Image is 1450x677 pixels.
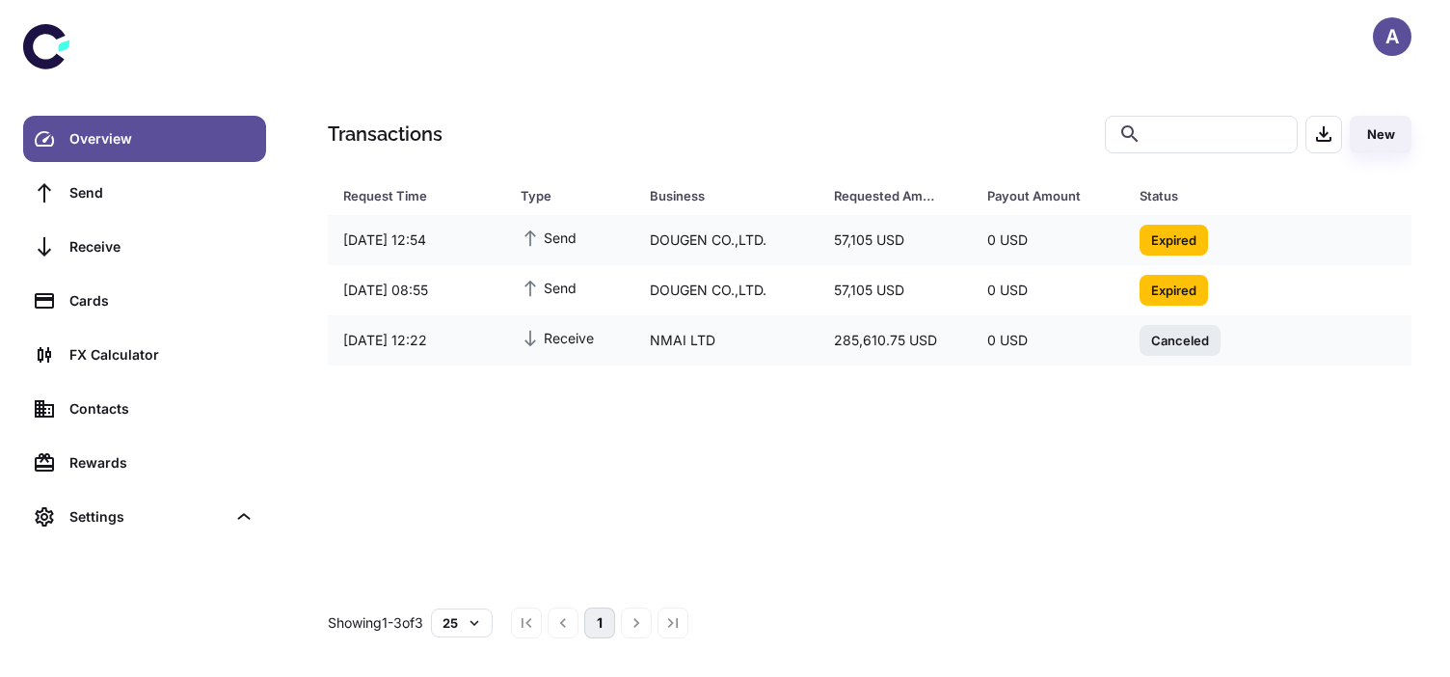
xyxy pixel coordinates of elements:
[431,609,493,637] button: 25
[69,128,255,149] div: Overview
[508,608,691,638] nav: pagination navigation
[834,182,964,209] span: Requested Amount
[23,116,266,162] a: Overview
[69,182,255,203] div: Send
[328,612,423,634] p: Showing 1-3 of 3
[23,440,266,486] a: Rewards
[1140,182,1331,209] span: Status
[328,272,505,309] div: [DATE] 08:55
[1140,182,1306,209] div: Status
[69,290,255,311] div: Cards
[69,344,255,366] div: FX Calculator
[584,608,615,638] button: page 1
[987,182,1117,209] span: Payout Amount
[634,222,819,258] div: DOUGEN CO.,LTD.
[328,322,505,359] div: [DATE] 12:22
[23,278,266,324] a: Cards
[634,322,819,359] div: NMAI LTD
[69,506,226,528] div: Settings
[343,182,497,209] span: Request Time
[1140,230,1208,249] span: Expired
[23,494,266,540] div: Settings
[819,322,972,359] div: 285,610.75 USD
[521,327,594,348] span: Receive
[328,222,505,258] div: [DATE] 12:54
[987,182,1092,209] div: Payout Amount
[819,222,972,258] div: 57,105 USD
[23,386,266,432] a: Contacts
[972,322,1125,359] div: 0 USD
[834,182,939,209] div: Requested Amount
[634,272,819,309] div: DOUGEN CO.,LTD.
[521,182,602,209] div: Type
[1350,116,1411,153] button: New
[1140,280,1208,299] span: Expired
[23,224,266,270] a: Receive
[343,182,472,209] div: Request Time
[521,227,577,248] span: Send
[972,272,1125,309] div: 0 USD
[23,332,266,378] a: FX Calculator
[69,398,255,420] div: Contacts
[819,272,972,309] div: 57,105 USD
[1140,330,1221,349] span: Canceled
[328,120,443,149] h1: Transactions
[23,170,266,216] a: Send
[69,236,255,257] div: Receive
[521,182,627,209] span: Type
[521,277,577,298] span: Send
[69,452,255,474] div: Rewards
[1373,17,1411,56] button: A
[972,222,1125,258] div: 0 USD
